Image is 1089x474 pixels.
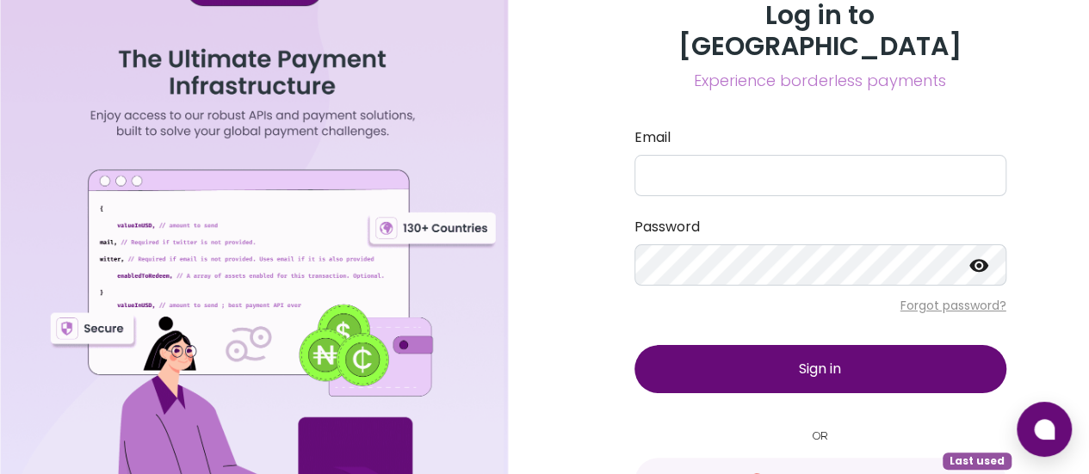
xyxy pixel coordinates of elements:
label: Email [634,127,1006,148]
span: Last used [943,452,1012,470]
label: Password [634,217,1006,237]
span: Sign in [799,359,841,379]
p: Forgot password? [634,297,1006,314]
small: OR [634,428,1006,444]
span: Experience borderless payments [634,69,1006,93]
button: Open chat window [1017,402,1072,457]
button: Sign in [634,345,1006,393]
